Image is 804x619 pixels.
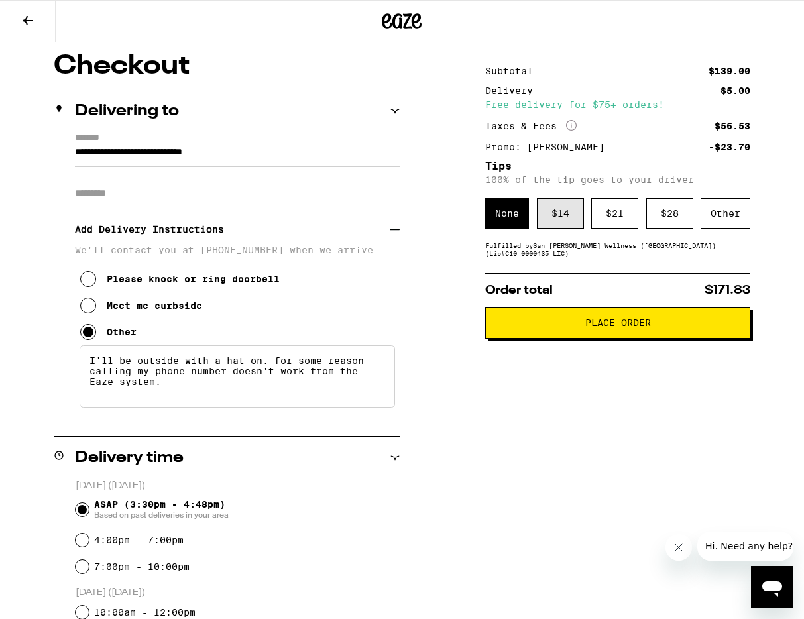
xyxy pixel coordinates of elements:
[705,284,750,296] span: $171.83
[75,214,390,245] h3: Add Delivery Instructions
[485,66,542,76] div: Subtotal
[701,198,750,229] div: Other
[75,103,179,119] h2: Delivering to
[107,327,137,337] div: Other
[76,587,400,599] p: [DATE] ([DATE])
[697,532,793,561] iframe: Message from company
[75,450,184,466] h2: Delivery time
[485,174,750,185] p: 100% of the tip goes to your driver
[80,292,202,319] button: Meet me curbside
[720,86,750,95] div: $5.00
[76,480,400,492] p: [DATE] ([DATE])
[75,245,400,255] p: We'll contact you at [PHONE_NUMBER] when we arrive
[80,266,280,292] button: Please knock or ring doorbell
[94,535,184,545] label: 4:00pm - 7:00pm
[665,534,692,561] iframe: Close message
[715,121,750,131] div: $56.53
[591,198,638,229] div: $ 21
[751,566,793,608] iframe: Button to launch messaging window
[485,241,750,257] div: Fulfilled by San [PERSON_NAME] Wellness ([GEOGRAPHIC_DATA]) (Lic# C10-0000435-LIC )
[107,300,202,311] div: Meet me curbside
[54,53,400,80] h1: Checkout
[94,561,190,572] label: 7:00pm - 10:00pm
[94,499,229,520] span: ASAP (3:30pm - 4:48pm)
[646,198,693,229] div: $ 28
[485,120,577,132] div: Taxes & Fees
[80,319,137,345] button: Other
[485,100,750,109] div: Free delivery for $75+ orders!
[485,86,542,95] div: Delivery
[485,284,553,296] span: Order total
[709,142,750,152] div: -$23.70
[485,142,614,152] div: Promo: [PERSON_NAME]
[485,161,750,172] h5: Tips
[585,318,651,327] span: Place Order
[94,607,196,618] label: 10:00am - 12:00pm
[537,198,584,229] div: $ 14
[107,274,280,284] div: Please knock or ring doorbell
[94,510,229,520] span: Based on past deliveries in your area
[709,66,750,76] div: $139.00
[485,307,750,339] button: Place Order
[485,198,529,229] div: None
